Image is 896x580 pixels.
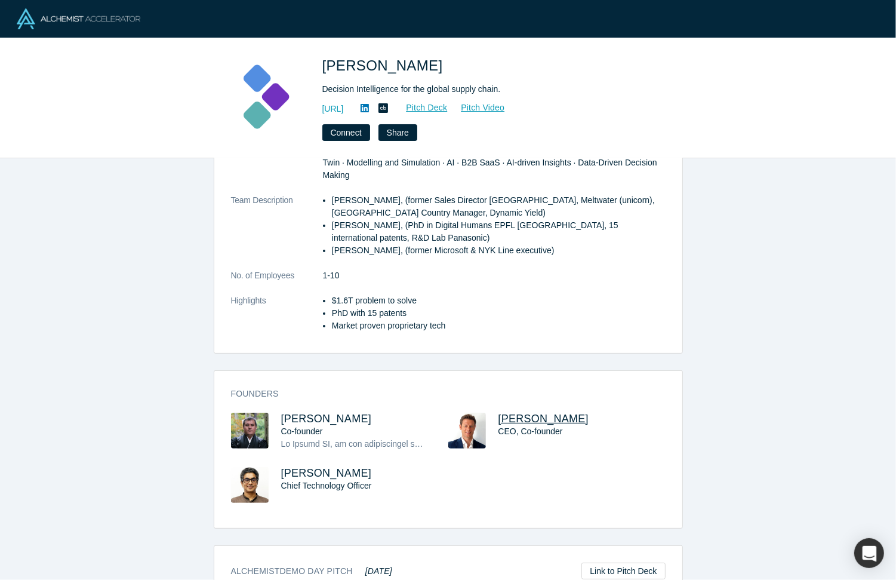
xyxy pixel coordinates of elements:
a: [PERSON_NAME] [281,467,372,479]
img: Alchemist Logo [17,8,140,29]
li: [PERSON_NAME], (former Microsoft & NYK Line executive) [332,244,666,257]
a: Link to Pitch Deck [581,563,665,579]
li: PhD with 15 patents [332,307,666,320]
img: Kimaru AI's Logo [222,55,306,139]
span: Chief Technology Officer [281,481,372,490]
li: $1.6T problem to solve [332,294,666,307]
span: [PERSON_NAME] [322,57,447,73]
dt: No. of Employees [231,269,323,294]
dd: 1-10 [323,269,666,282]
h3: Alchemist Demo Day Pitch [231,565,393,578]
h3: Founders [231,388,649,400]
dt: Categories [231,144,323,194]
li: [PERSON_NAME], (PhD in Digital Humans EPFL [GEOGRAPHIC_DATA], 15 international patents, R&D Lab P... [332,219,666,244]
div: Decision Intelligence for the global supply chain. [322,83,657,96]
a: [PERSON_NAME] [498,413,589,425]
img: Dr Hareesh Nambiar's Profile Image [231,467,269,503]
li: Market proven proprietary tech [332,320,666,332]
a: [URL] [322,103,344,115]
a: Pitch Deck [393,101,448,115]
img: Sinjin Wolf's Profile Image [231,413,269,449]
span: Co-founder [281,426,323,436]
button: Share [378,124,417,141]
dt: Highlights [231,294,323,345]
em: [DATE] [365,566,392,576]
span: CEO, Co-founder [498,426,563,436]
a: [PERSON_NAME] [281,413,372,425]
img: Evan Burkosky's Profile Image [448,413,486,449]
button: Connect [322,124,370,141]
span: Supply Chain · Predictive Modeling · Decision Intelligence · Prescriptive Analytics · Digital Twi... [323,145,657,180]
li: [PERSON_NAME], (former Sales Director [GEOGRAPHIC_DATA], Meltwater (unicorn), [GEOGRAPHIC_DATA] C... [332,194,666,219]
dt: Team Description [231,194,323,269]
a: Pitch Video [448,101,505,115]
